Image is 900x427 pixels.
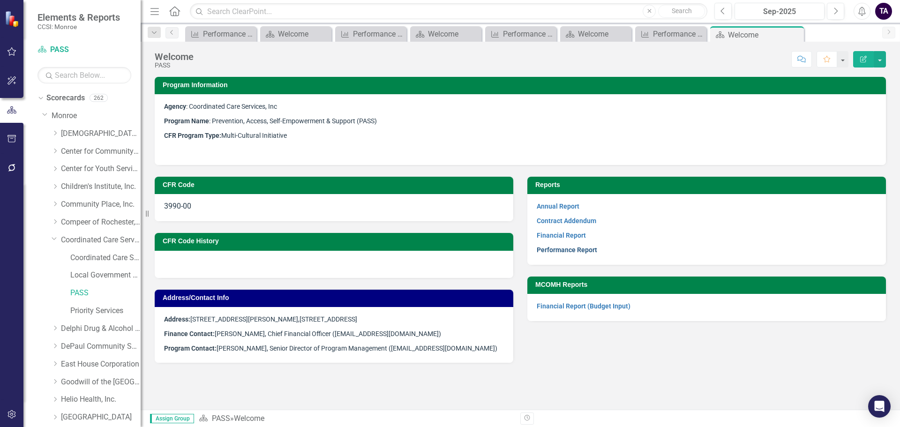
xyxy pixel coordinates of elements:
[203,28,254,40] div: Performance Report
[199,413,513,424] div: »
[337,28,404,40] a: Performance Report
[428,28,479,40] div: Welcome
[653,28,704,40] div: Performance Report
[535,281,881,288] h3: MCOMH Reports
[537,217,596,225] a: Contract Addendum
[70,253,141,263] a: Coordinated Care Services Inc. (MCOMH Internal)
[353,28,404,40] div: Performance Report
[234,414,264,423] div: Welcome
[212,414,230,423] a: PASS
[164,103,186,110] strong: Agency
[412,28,479,40] a: Welcome
[164,117,377,125] span: : Prevention, Access, Self-Empowerment & Support (PASS)
[164,315,190,323] strong: Address:
[487,28,554,40] a: Performance Report
[537,232,586,239] a: Financial Report
[155,52,194,62] div: Welcome
[70,306,141,316] a: Priority Services
[190,3,707,20] input: Search ClearPoint...
[70,288,141,299] a: PASS
[61,164,141,174] a: Center for Youth Services, Inc.
[46,93,85,104] a: Scorecards
[578,28,629,40] div: Welcome
[61,128,141,139] a: [DEMOGRAPHIC_DATA] Charities Family & Community Services
[5,11,21,27] img: ClearPoint Strategy
[164,132,221,139] strong: CFR Program Type:
[738,6,821,17] div: Sep-2025
[164,315,300,323] span: [STREET_ADDRESS][PERSON_NAME],
[155,62,194,69] div: PASS
[61,394,141,405] a: Helio Health, Inc.
[90,94,108,102] div: 262
[537,302,630,310] a: Financial Report (Budget Input)
[52,111,141,121] a: Monroe
[164,330,215,337] strong: Finance Contact:
[187,28,254,40] a: Performance Report
[163,181,509,188] h3: CFR Code
[875,3,892,20] button: TA
[503,28,554,40] div: Performance Report
[61,199,141,210] a: Community Place, Inc.
[150,414,194,423] span: Assign Group
[70,270,141,281] a: Local Government Unit (LGU)
[61,181,141,192] a: Children's Institute, Inc.
[535,181,881,188] h3: Reports
[735,3,825,20] button: Sep-2025
[262,28,329,40] a: Welcome
[278,28,329,40] div: Welcome
[164,345,217,352] strong: Program Contact:
[658,5,705,18] button: Search
[61,412,141,423] a: [GEOGRAPHIC_DATA]
[164,117,209,125] strong: Program Name
[164,330,441,337] span: [PERSON_NAME], Chief Financial Officer ([EMAIL_ADDRESS][DOMAIN_NAME])
[37,45,131,55] a: PASS
[164,202,191,210] span: 3990-00
[163,238,509,245] h3: CFR Code History
[61,359,141,370] a: East House Corporation
[61,146,141,157] a: Center for Community Alternatives
[164,103,277,110] span: : Coordinated Care Services, Inc
[728,29,802,41] div: Welcome
[164,345,497,352] span: [PERSON_NAME], Senior Director of Program Management ([EMAIL_ADDRESS][DOMAIN_NAME])
[61,323,141,334] a: Delphi Drug & Alcohol Council
[300,315,357,323] span: [STREET_ADDRESS]
[61,217,141,228] a: Compeer of Rochester, Inc.
[163,82,881,89] h3: Program Information
[562,28,629,40] a: Welcome
[537,202,579,210] a: Annual Report
[672,7,692,15] span: Search
[868,395,891,418] div: Open Intercom Messenger
[221,132,287,139] span: Multi-Cultural Initiative
[37,23,120,30] small: CCSI: Monroe
[37,67,131,83] input: Search Below...
[163,294,509,301] h3: Address/Contact Info
[61,377,141,388] a: Goodwill of the [GEOGRAPHIC_DATA]
[537,246,597,254] a: Performance Report
[61,235,141,246] a: Coordinated Care Services Inc.
[637,28,704,40] a: Performance Report
[61,341,141,352] a: DePaul Community Services, lnc.
[37,12,120,23] span: Elements & Reports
